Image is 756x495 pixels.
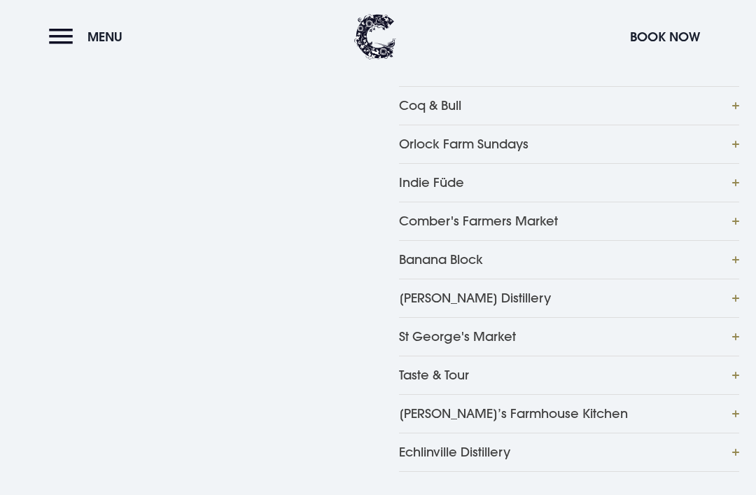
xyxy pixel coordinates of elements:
img: Clandeboye Lodge [354,14,396,60]
button: St George's Market [399,317,739,356]
button: Book Now [623,22,707,52]
button: Echlinville Distillery [399,433,739,472]
button: Indie Füde [399,163,739,202]
button: Orlock Farm Sundays [399,125,739,163]
button: [PERSON_NAME] Distillery [399,279,739,317]
span: Menu [87,29,122,45]
button: Banana Block [399,240,739,279]
button: Comber's Farmers Market [399,202,739,240]
button: [PERSON_NAME]’s Farmhouse Kitchen [399,394,739,433]
button: Coq & Bull [399,86,739,125]
button: Menu [49,22,129,52]
button: Taste & Tour [399,356,739,394]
